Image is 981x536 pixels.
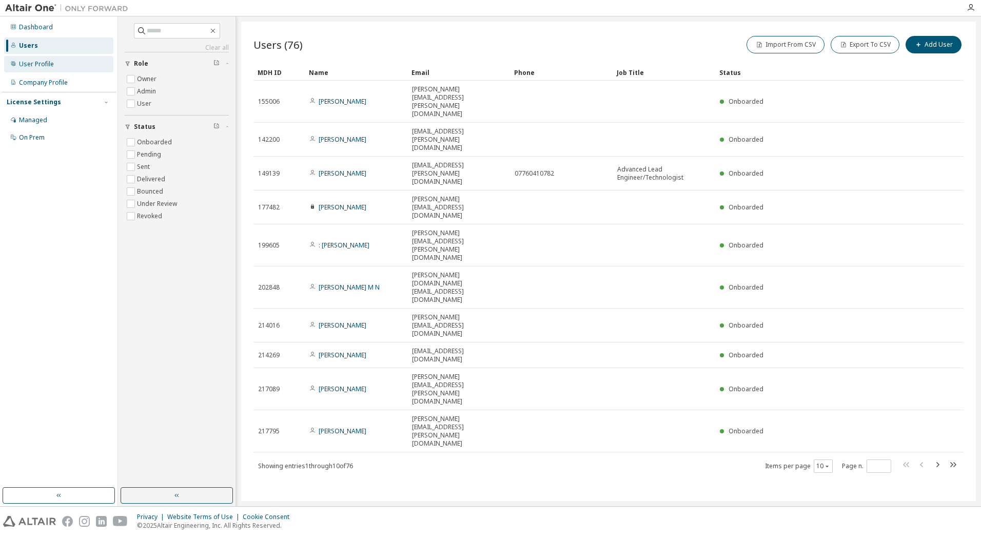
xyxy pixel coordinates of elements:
[412,85,505,118] span: [PERSON_NAME][EMAIL_ADDRESS][PERSON_NAME][DOMAIN_NAME]
[137,185,165,198] label: Bounced
[137,513,167,521] div: Privacy
[19,133,45,142] div: On Prem
[7,98,61,106] div: License Settings
[729,203,763,212] span: Onboarded
[765,460,833,473] span: Items per page
[617,165,711,182] span: Advanced Lead Engineer/Technologist
[5,3,133,13] img: Altair One
[319,385,366,393] a: [PERSON_NAME]
[319,135,366,144] a: [PERSON_NAME]
[412,161,505,186] span: [EMAIL_ADDRESS][PERSON_NAME][DOMAIN_NAME]
[19,79,68,87] div: Company Profile
[319,203,366,212] a: [PERSON_NAME]
[729,427,763,435] span: Onboarded
[515,169,554,178] span: 07760410782
[319,169,366,178] a: [PERSON_NAME]
[213,123,220,131] span: Clear filter
[514,64,609,81] div: Phone
[167,513,243,521] div: Website Terms of Use
[412,127,505,152] span: [EMAIL_ADDRESS][PERSON_NAME][DOMAIN_NAME]
[19,42,38,50] div: Users
[412,313,505,338] span: [PERSON_NAME][EMAIL_ADDRESS][DOMAIN_NAME]
[729,241,763,250] span: Onboarded
[412,271,505,304] span: [PERSON_NAME][DOMAIN_NAME][EMAIL_ADDRESS][DOMAIN_NAME]
[412,415,505,448] span: [PERSON_NAME][EMAIL_ADDRESS][PERSON_NAME][DOMAIN_NAME]
[137,173,167,185] label: Delivered
[19,116,47,124] div: Managed
[729,135,763,144] span: Onboarded
[137,161,152,173] label: Sent
[19,60,54,68] div: User Profile
[125,44,229,52] a: Clear all
[137,198,179,210] label: Under Review
[831,36,899,53] button: Export To CSV
[729,169,763,178] span: Onboarded
[137,85,158,98] label: Admin
[319,321,366,330] a: [PERSON_NAME]
[258,169,280,178] span: 149139
[137,210,164,222] label: Revoked
[137,136,174,148] label: Onboarded
[137,148,163,161] label: Pending
[134,60,148,68] span: Role
[253,37,303,52] span: Users (76)
[258,64,301,81] div: MDH ID
[747,36,825,53] button: Import From CSV
[319,97,366,106] a: [PERSON_NAME]
[19,23,53,31] div: Dashboard
[258,462,353,470] span: Showing entries 1 through 10 of 76
[113,516,128,527] img: youtube.svg
[258,385,280,393] span: 217089
[816,462,830,470] button: 10
[258,283,280,292] span: 202848
[729,321,763,330] span: Onboarded
[79,516,90,527] img: instagram.svg
[319,241,369,250] a: : [PERSON_NAME]
[412,195,505,220] span: [PERSON_NAME][EMAIL_ADDRESS][DOMAIN_NAME]
[137,521,296,530] p: © 2025 Altair Engineering, Inc. All Rights Reserved.
[411,64,506,81] div: Email
[412,373,505,406] span: [PERSON_NAME][EMAIL_ADDRESS][PERSON_NAME][DOMAIN_NAME]
[729,385,763,393] span: Onboarded
[719,64,910,81] div: Status
[309,64,403,81] div: Name
[125,116,229,138] button: Status
[258,136,280,144] span: 142200
[412,347,505,363] span: [EMAIL_ADDRESS][DOMAIN_NAME]
[3,516,56,527] img: altair_logo.svg
[258,321,280,330] span: 214016
[96,516,107,527] img: linkedin.svg
[617,64,711,81] div: Job Title
[258,241,280,250] span: 199605
[319,351,366,359] a: [PERSON_NAME]
[137,73,159,85] label: Owner
[842,460,891,473] span: Page n.
[729,351,763,359] span: Onboarded
[125,52,229,75] button: Role
[134,123,155,131] span: Status
[412,229,505,262] span: [PERSON_NAME][EMAIL_ADDRESS][PERSON_NAME][DOMAIN_NAME]
[137,98,153,110] label: User
[906,36,962,53] button: Add User
[258,98,280,106] span: 155006
[319,427,366,435] a: [PERSON_NAME]
[243,513,296,521] div: Cookie Consent
[62,516,73,527] img: facebook.svg
[319,283,380,292] a: [PERSON_NAME] M N
[213,60,220,68] span: Clear filter
[729,283,763,292] span: Onboarded
[258,351,280,359] span: 214269
[258,203,280,212] span: 177482
[729,97,763,106] span: Onboarded
[258,427,280,435] span: 217795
